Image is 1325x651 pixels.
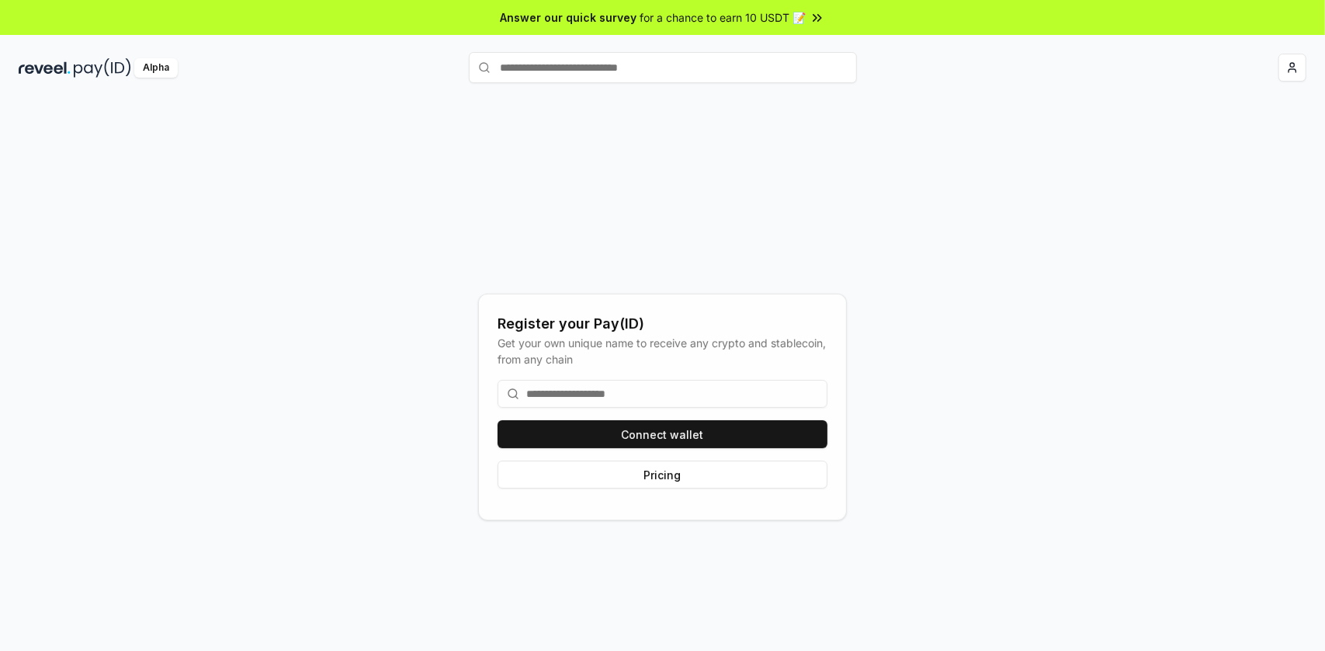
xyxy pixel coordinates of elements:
button: Connect wallet [498,420,827,448]
img: pay_id [74,58,131,78]
img: reveel_dark [19,58,71,78]
span: for a chance to earn 10 USDT 📝 [640,9,806,26]
div: Register your Pay(ID) [498,313,827,335]
div: Alpha [134,58,178,78]
button: Pricing [498,461,827,489]
span: Answer our quick survey [501,9,637,26]
div: Get your own unique name to receive any crypto and stablecoin, from any chain [498,335,827,367]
